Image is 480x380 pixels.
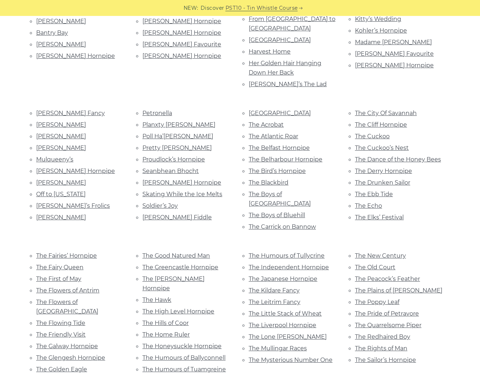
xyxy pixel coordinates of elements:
[142,202,178,209] a: Soldier’s Joy
[355,299,399,305] a: The Poppy Leaf
[249,322,316,329] a: The Liverpool Hornpipe
[249,60,321,76] a: Her Golden Hair Hanging Down Her Back
[355,214,404,221] a: The Elks’ Festival
[184,4,198,12] span: NEW:
[249,345,307,352] a: The Mullingar Races
[36,18,86,25] a: [PERSON_NAME]
[142,121,215,128] a: Planxty [PERSON_NAME]
[36,252,97,259] a: The Fairies’ Hornpipe
[36,354,105,361] a: The Glengesh Hornpipe
[249,191,311,207] a: The Boys of [GEOGRAPHIC_DATA]
[201,4,224,12] span: Discover
[249,287,300,294] a: The Kildare Fancy
[249,121,284,128] a: The Acrobat
[36,156,73,163] a: Mulqueeny’s
[355,264,395,271] a: The Old Court
[36,144,86,151] a: [PERSON_NAME]
[142,308,214,315] a: The High Level Hornpipe
[36,331,86,338] a: The Friendly Visit
[355,62,434,69] a: [PERSON_NAME] Hornpipe
[142,41,221,48] a: [PERSON_NAME] Favourite
[142,156,205,163] a: Proudlock’s Hornpipe
[142,144,212,151] a: Pretty [PERSON_NAME]
[36,41,86,48] a: [PERSON_NAME]
[249,252,325,259] a: The Humours of Tullycrine
[249,156,322,163] a: The Belharbour Hornpipe
[355,202,382,209] a: The Echo
[355,121,407,128] a: The Cliff Hornpipe
[142,296,171,303] a: The Hawk
[142,343,222,350] a: The Honeysuckle Hornpipe
[249,275,317,282] a: The Japanese Hornpipe
[142,275,205,292] a: The [PERSON_NAME] Hornpipe
[249,223,316,230] a: The Carrick on Bannow
[226,4,298,12] a: PST10 - Tin Whistle Course
[355,356,416,363] a: The Sailor’s Hornpipe
[36,168,115,174] a: [PERSON_NAME] Hornpipe
[36,287,99,294] a: The Flowers of Antrim
[355,133,390,140] a: The Cuckoo
[355,310,419,317] a: The Pride of Petravore
[355,156,441,163] a: The Dance of the Honey Bees
[36,275,81,282] a: The First of May
[36,343,98,350] a: The Galway Hornpipe
[249,356,333,363] a: The Mysterious Number One
[36,366,87,373] a: The Golden Eagle
[249,168,306,174] a: The Bird’s Hornpipe
[142,18,221,25] a: [PERSON_NAME] Hornpipe
[355,179,410,186] a: The Drunken Sailor
[355,16,401,22] a: Kitty’s Wedding
[355,39,432,46] a: Madame [PERSON_NAME]
[249,264,329,271] a: The Independent Hornpipe
[142,168,199,174] a: Seanbhean Bhocht
[36,29,68,36] a: Bantry Bay
[249,48,291,55] a: Harvest Home
[355,191,393,198] a: The Ebb Tide
[36,52,115,59] a: [PERSON_NAME] Hornpipe
[355,168,412,174] a: The Derry Hornpipe
[142,354,226,361] a: The Humours of Ballyconnell
[142,214,212,221] a: [PERSON_NAME] Fiddle
[249,212,305,219] a: The Boys of Bluehill
[142,191,222,198] a: Skating While the Ice Melts
[355,50,434,57] a: [PERSON_NAME] Favourite
[355,27,407,34] a: Kohler’s Hornpipe
[142,252,210,259] a: The Good Natured Man
[249,81,327,88] a: [PERSON_NAME]’s The Lad
[355,252,406,259] a: The New Century
[355,333,410,340] a: The Redhaired Boy
[36,320,85,326] a: The Flowing Tide
[355,345,407,352] a: The Rights of Man
[249,179,288,186] a: The Blackbird
[142,110,172,117] a: Petronella
[142,179,221,186] a: [PERSON_NAME] Hornpipe
[355,275,420,282] a: The Peacock’s Feather
[249,144,310,151] a: The Belfast Hornpipe
[142,52,221,59] a: [PERSON_NAME] Hornpipe
[355,110,417,117] a: The City Of Savannah
[249,37,311,43] a: [GEOGRAPHIC_DATA]
[355,287,442,294] a: The Plains of [PERSON_NAME]
[142,264,218,271] a: The Greencastle Hornpipe
[249,333,327,340] a: The Lone [PERSON_NAME]
[36,214,86,221] a: [PERSON_NAME]
[36,133,86,140] a: [PERSON_NAME]
[142,366,226,373] a: The Humours of Tuamgreine
[249,133,298,140] a: The Atlantic Roar
[249,310,322,317] a: The Little Stack of Wheat
[142,133,213,140] a: Poll Ha’[PERSON_NAME]
[142,331,190,338] a: The Home Ruler
[355,144,409,151] a: The Cuckoo’s Nest
[36,110,105,117] a: [PERSON_NAME] Fancy
[142,320,189,326] a: The Hills of Coor
[249,110,311,117] a: [GEOGRAPHIC_DATA]
[142,29,221,36] a: [PERSON_NAME] Hornpipe
[249,299,300,305] a: The Leitrim Fancy
[36,202,110,209] a: [PERSON_NAME]’s Frolics
[36,191,86,198] a: Off to [US_STATE]
[36,299,98,315] a: The Flowers of [GEOGRAPHIC_DATA]
[36,264,83,271] a: The Fairy Queen
[355,322,421,329] a: The Quarrelsome Piper
[36,179,86,186] a: [PERSON_NAME]
[36,121,86,128] a: [PERSON_NAME]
